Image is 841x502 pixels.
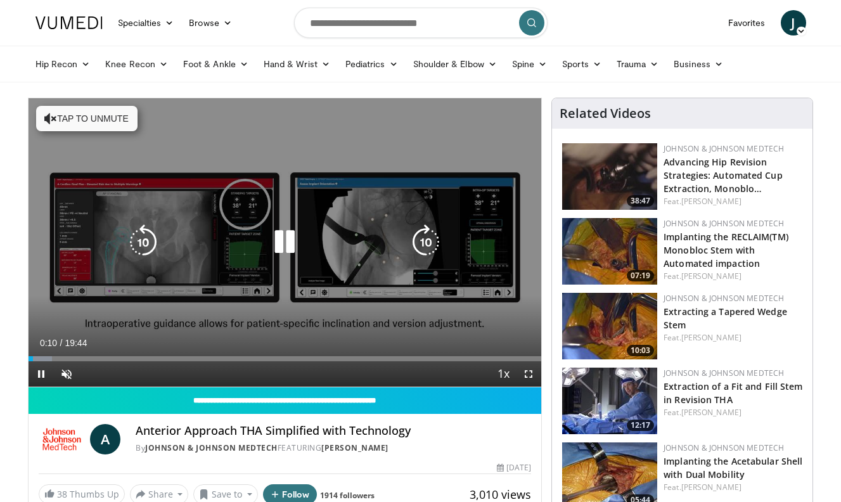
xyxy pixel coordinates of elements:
div: [DATE] [497,462,531,473]
a: Foot & Ankle [176,51,256,77]
a: Johnson & Johnson MedTech [664,143,784,154]
a: Sports [555,51,609,77]
input: Search topics, interventions [294,8,548,38]
video-js: Video Player [29,98,542,387]
span: 3,010 views [470,487,531,502]
button: Playback Rate [491,361,516,387]
div: Feat. [664,407,802,418]
a: [PERSON_NAME] [681,482,741,492]
a: Pediatrics [338,51,406,77]
span: 10:03 [627,345,654,356]
a: Knee Recon [98,51,176,77]
a: Implanting the RECLAIM(TM) Monobloc Stem with Automated impaction [664,231,788,269]
a: 10:03 [562,293,657,359]
a: Johnson & Johnson MedTech [664,442,784,453]
div: Progress Bar [29,356,542,361]
a: Johnson & Johnson MedTech [664,368,784,378]
a: [PERSON_NAME] [681,271,741,281]
a: Extraction of a Fit and Fill Stem in Revision THA [664,380,802,406]
div: Feat. [664,482,802,493]
a: Johnson & Johnson MedTech [145,442,278,453]
a: 12:17 [562,368,657,434]
a: Hip Recon [28,51,98,77]
a: 1914 followers [320,490,375,501]
h4: Anterior Approach THA Simplified with Technology [136,424,531,438]
div: Feat. [664,332,802,344]
button: Pause [29,361,54,387]
img: Johnson & Johnson MedTech [39,424,86,454]
span: 38:47 [627,195,654,207]
a: Hand & Wrist [256,51,338,77]
a: A [90,424,120,454]
a: Shoulder & Elbow [406,51,504,77]
a: Johnson & Johnson MedTech [664,293,784,304]
button: Unmute [54,361,79,387]
a: Spine [504,51,555,77]
button: Tap to unmute [36,106,138,131]
a: Implanting the Acetabular Shell with Dual Mobility [664,455,802,480]
a: [PERSON_NAME] [681,332,741,343]
img: 82aed312-2a25-4631-ae62-904ce62d2708.150x105_q85_crop-smart_upscale.jpg [562,368,657,434]
span: 07:19 [627,270,654,281]
div: Feat. [664,271,802,282]
div: By FEATURING [136,442,531,454]
a: Extracting a Tapered Wedge Stem [664,306,787,331]
a: Business [666,51,731,77]
a: 07:19 [562,218,657,285]
a: Favorites [721,10,773,35]
a: [PERSON_NAME] [321,442,388,453]
img: 0b84e8e2-d493-4aee-915d-8b4f424ca292.150x105_q85_crop-smart_upscale.jpg [562,293,657,359]
a: Advancing Hip Revision Strategies: Automated Cup Extraction, Monoblo… [664,156,783,195]
div: Feat. [664,196,802,207]
a: Specialties [110,10,182,35]
a: Browse [181,10,240,35]
span: 0:10 [40,338,57,348]
img: VuMedi Logo [35,16,103,29]
button: Fullscreen [516,361,541,387]
a: J [781,10,806,35]
h4: Related Videos [560,106,651,121]
img: ffc33e66-92ed-4f11-95c4-0a160745ec3c.150x105_q85_crop-smart_upscale.jpg [562,218,657,285]
a: [PERSON_NAME] [681,196,741,207]
span: 19:44 [65,338,87,348]
a: Johnson & Johnson MedTech [664,218,784,229]
span: 12:17 [627,420,654,431]
img: 9f1a5b5d-2ba5-4c40-8e0c-30b4b8951080.150x105_q85_crop-smart_upscale.jpg [562,143,657,210]
a: Trauma [609,51,667,77]
span: / [60,338,63,348]
a: 38:47 [562,143,657,210]
span: 38 [57,488,67,500]
a: [PERSON_NAME] [681,407,741,418]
